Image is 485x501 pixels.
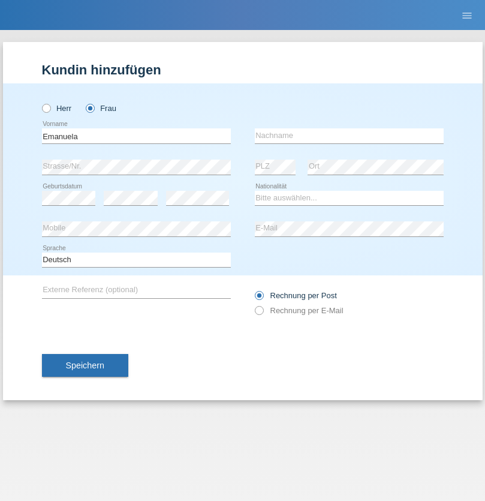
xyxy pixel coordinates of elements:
label: Rechnung per E-Mail [255,306,344,315]
label: Herr [42,104,72,113]
input: Herr [42,104,50,112]
span: Speichern [66,361,104,370]
label: Rechnung per Post [255,291,337,300]
input: Rechnung per E-Mail [255,306,263,321]
i: menu [461,10,473,22]
input: Rechnung per Post [255,291,263,306]
h1: Kundin hinzufügen [42,62,444,77]
a: menu [455,11,479,19]
label: Frau [86,104,116,113]
input: Frau [86,104,94,112]
button: Speichern [42,354,128,377]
